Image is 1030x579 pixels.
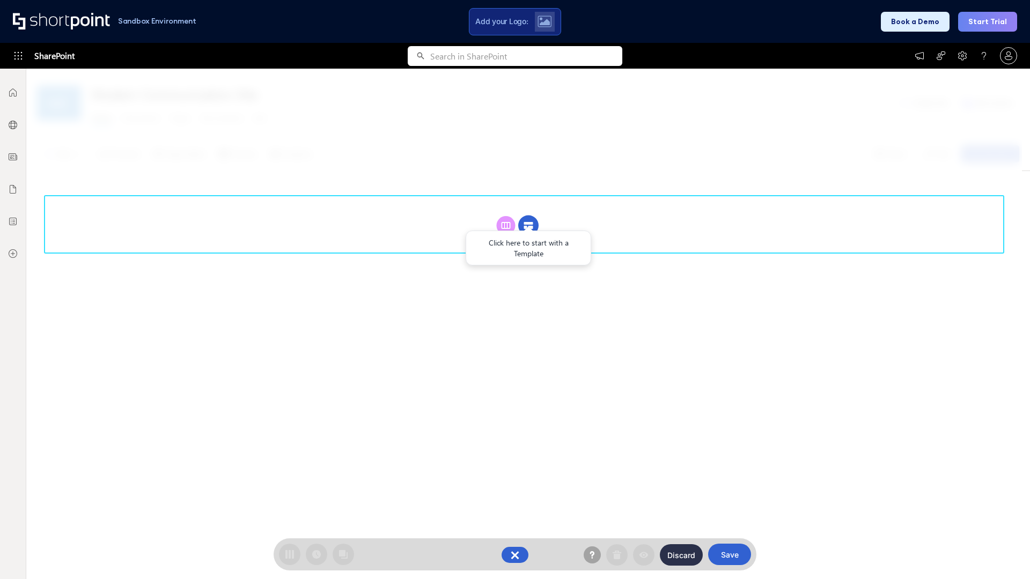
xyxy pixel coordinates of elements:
button: Book a Demo [881,12,950,32]
span: Add your Logo: [475,17,528,26]
iframe: Chat Widget [976,528,1030,579]
h1: Sandbox Environment [118,18,196,24]
button: Discard [660,544,703,566]
img: Upload logo [538,16,551,27]
button: Save [708,544,751,565]
span: SharePoint [34,43,75,69]
button: Start Trial [958,12,1017,32]
input: Search in SharePoint [430,46,622,66]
